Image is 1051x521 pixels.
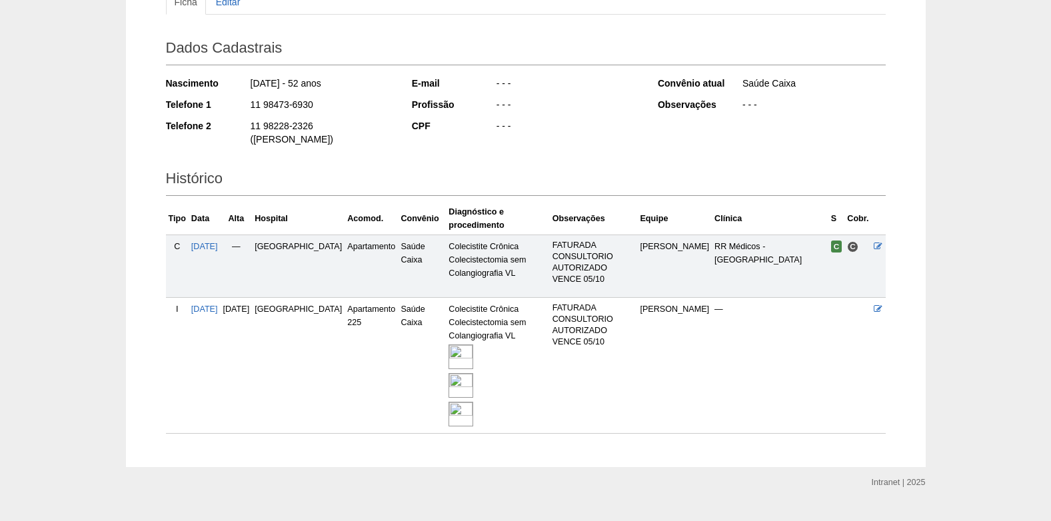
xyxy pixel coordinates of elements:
span: [DATE] [223,304,250,314]
td: Saúde Caixa [398,298,446,434]
div: Convênio atual [658,77,741,90]
td: [PERSON_NAME] [637,298,712,434]
div: Saúde Caixa [741,77,886,93]
th: Acomod. [345,203,398,235]
td: — [221,235,253,297]
p: FATURADA CONSULTORIO AUTORIZADO VENCE 05/10 [552,302,635,348]
th: Diagnóstico e procedimento [446,203,549,235]
a: [DATE] [191,304,218,314]
td: Colecistite Crônica Colecistectomia sem Colangiografia VL [446,298,549,434]
h2: Dados Cadastrais [166,35,886,65]
div: Nascimento [166,77,249,90]
th: Convênio [398,203,446,235]
td: [PERSON_NAME] [637,235,712,297]
div: E-mail [412,77,495,90]
span: Confirmada [831,241,842,253]
div: - - - [495,77,640,93]
div: 11 98228-2326 ([PERSON_NAME]) [249,119,394,149]
div: I [169,302,186,316]
div: Intranet | 2025 [872,476,926,489]
td: Saúde Caixa [398,235,446,297]
th: Data [189,203,221,235]
td: [GEOGRAPHIC_DATA] [252,298,345,434]
div: [DATE] - 52 anos [249,77,394,93]
th: Hospital [252,203,345,235]
div: - - - [495,98,640,115]
div: Telefone 2 [166,119,249,133]
th: Cobr. [844,203,871,235]
td: — [712,298,828,434]
p: FATURADA CONSULTORIO AUTORIZADO VENCE 05/10 [552,240,635,285]
div: - - - [495,119,640,136]
div: C [169,240,186,253]
a: [DATE] [191,242,218,251]
div: - - - [741,98,886,115]
td: RR Médicos - [GEOGRAPHIC_DATA] [712,235,828,297]
th: Observações [550,203,638,235]
span: Consultório [847,241,858,253]
div: Telefone 1 [166,98,249,111]
div: Profissão [412,98,495,111]
td: Colecistite Crônica Colecistectomia sem Colangiografia VL [446,235,549,297]
th: Tipo [166,203,189,235]
th: Alta [221,203,253,235]
th: Equipe [637,203,712,235]
div: CPF [412,119,495,133]
h2: Histórico [166,165,886,196]
div: 11 98473-6930 [249,98,394,115]
th: S [828,203,845,235]
td: [GEOGRAPHIC_DATA] [252,235,345,297]
td: Apartamento 225 [345,298,398,434]
td: Apartamento [345,235,398,297]
div: Observações [658,98,741,111]
th: Clínica [712,203,828,235]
